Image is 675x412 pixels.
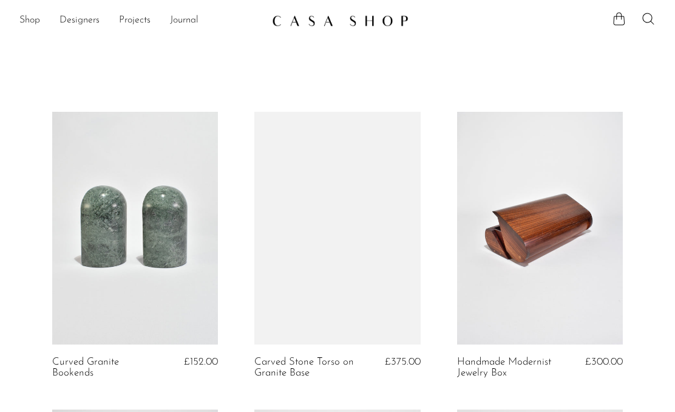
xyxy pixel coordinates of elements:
a: Shop [19,13,40,29]
a: Designers [59,13,100,29]
a: Carved Stone Torso on Granite Base [254,357,363,379]
span: £300.00 [585,357,623,367]
a: Journal [170,13,198,29]
span: £152.00 [184,357,218,367]
nav: Desktop navigation [19,10,262,31]
a: Handmade Modernist Jewelry Box [457,357,566,379]
a: Curved Granite Bookends [52,357,161,379]
ul: NEW HEADER MENU [19,10,262,31]
span: £375.00 [385,357,421,367]
a: Projects [119,13,151,29]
